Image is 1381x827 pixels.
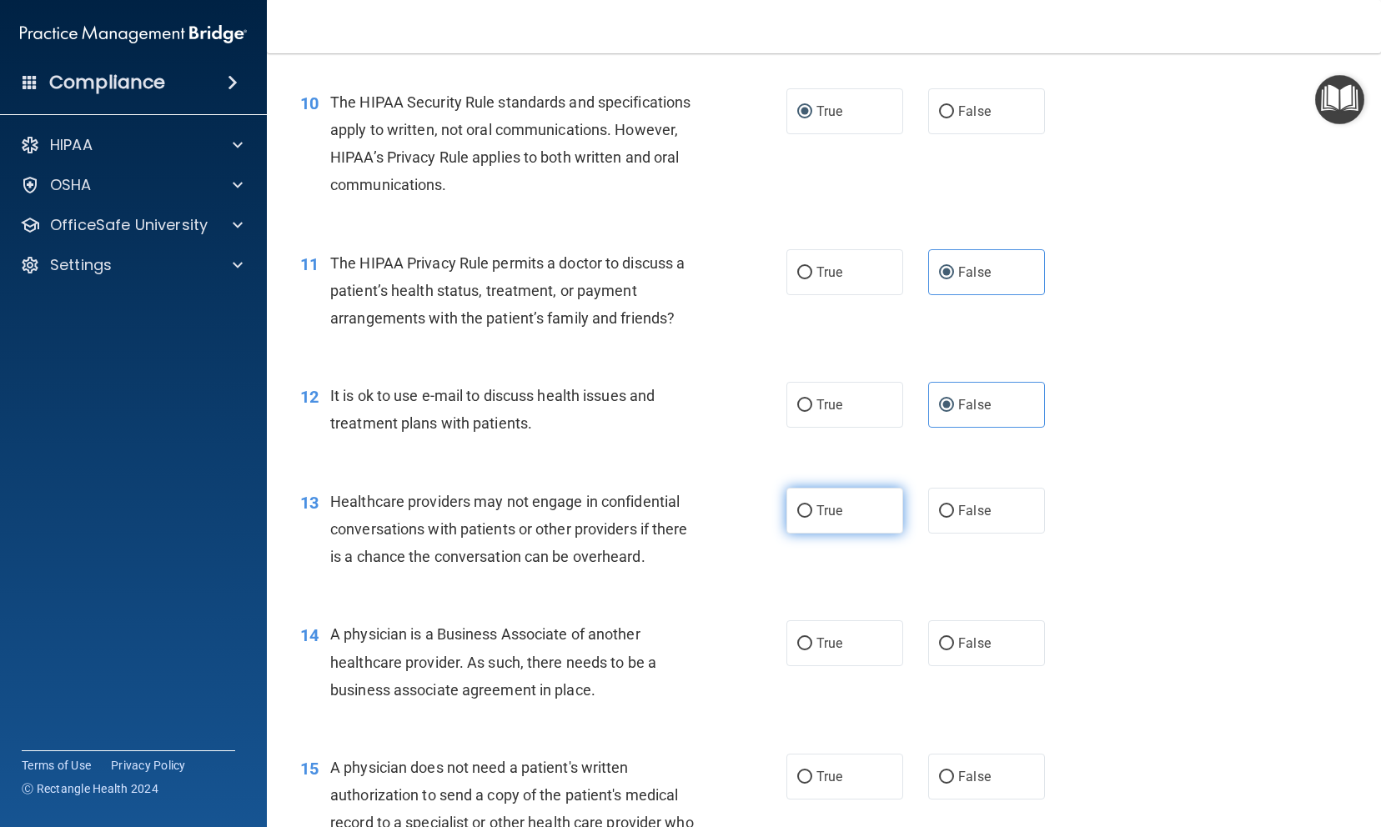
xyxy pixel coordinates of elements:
[50,175,92,195] p: OSHA
[20,175,243,195] a: OSHA
[939,771,954,784] input: False
[958,397,991,413] span: False
[300,387,319,407] span: 12
[111,757,186,774] a: Privacy Policy
[330,93,690,194] span: The HIPAA Security Rule standards and specifications apply to written, not oral communications. H...
[816,635,842,651] span: True
[797,638,812,650] input: True
[300,759,319,779] span: 15
[939,638,954,650] input: False
[958,264,991,280] span: False
[330,493,688,565] span: Healthcare providers may not engage in confidential conversations with patients or other provider...
[958,769,991,784] span: False
[816,264,842,280] span: True
[1315,75,1364,124] button: Open Resource Center
[22,780,158,797] span: Ⓒ Rectangle Health 2024
[20,215,243,235] a: OfficeSafe University
[797,771,812,784] input: True
[816,397,842,413] span: True
[816,769,842,784] span: True
[816,103,842,119] span: True
[797,505,812,518] input: True
[330,254,685,327] span: The HIPAA Privacy Rule permits a doctor to discuss a patient’s health status, treatment, or payme...
[797,399,812,412] input: True
[958,503,991,519] span: False
[49,71,165,94] h4: Compliance
[330,387,655,432] span: It is ok to use e-mail to discuss health issues and treatment plans with patients.
[300,625,319,645] span: 14
[300,254,319,274] span: 11
[300,493,319,513] span: 13
[939,106,954,118] input: False
[939,267,954,279] input: False
[50,215,208,235] p: OfficeSafe University
[300,93,319,113] span: 10
[50,255,112,275] p: Settings
[22,757,91,774] a: Terms of Use
[50,135,93,155] p: HIPAA
[797,267,812,279] input: True
[797,106,812,118] input: True
[20,135,243,155] a: HIPAA
[816,503,842,519] span: True
[20,18,247,51] img: PMB logo
[939,505,954,518] input: False
[958,635,991,651] span: False
[939,399,954,412] input: False
[958,103,991,119] span: False
[20,255,243,275] a: Settings
[330,625,656,698] span: A physician is a Business Associate of another healthcare provider. As such, there needs to be a ...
